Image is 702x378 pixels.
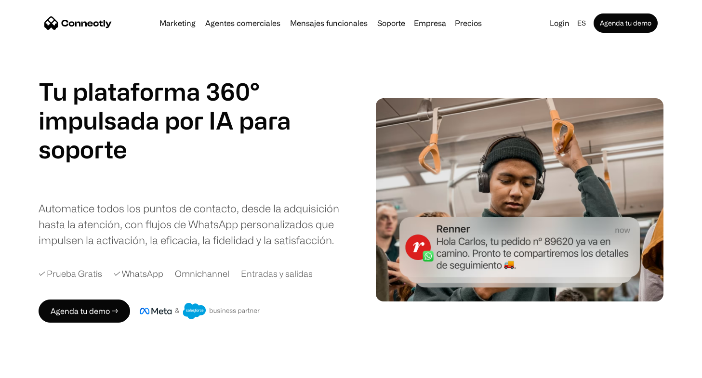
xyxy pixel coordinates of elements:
[241,267,313,280] div: Entradas y salidas
[39,135,260,164] h1: soporte
[39,200,342,248] div: Automatice todos los puntos de contacto, desde la adquisición hasta la atención, con flujos de Wh...
[546,16,573,30] a: Login
[201,19,284,27] a: Agentes comerciales
[10,360,58,375] aside: Language selected: Español
[411,16,449,30] div: Empresa
[594,13,658,33] a: Agenda tu demo
[39,300,130,323] a: Agenda tu demo →
[39,267,102,280] div: ✓ Prueba Gratis
[156,19,199,27] a: Marketing
[573,16,592,30] div: es
[175,267,229,280] div: Omnichannel
[140,303,260,319] img: Insignia de socio comercial de Meta y Salesforce.
[19,361,58,375] ul: Language list
[451,19,486,27] a: Precios
[39,135,260,164] div: 2 of 4
[44,16,112,30] a: home
[577,16,586,30] div: es
[39,77,291,135] h1: Tu plataforma 360° impulsada por IA para
[39,135,260,193] div: carousel
[414,16,446,30] div: Empresa
[373,19,409,27] a: Soporte
[114,267,163,280] div: ✓ WhatsApp
[286,19,371,27] a: Mensajes funcionales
